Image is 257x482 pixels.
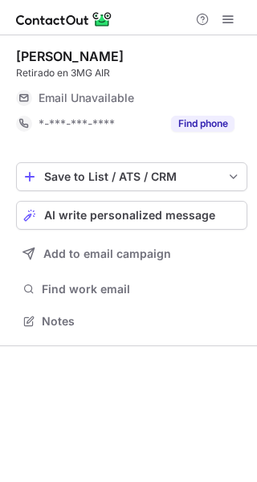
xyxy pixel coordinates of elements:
[44,209,215,222] span: AI write personalized message
[16,278,247,300] button: Find work email
[39,91,134,105] span: Email Unavailable
[16,162,247,191] button: save-profile-one-click
[42,314,241,329] span: Notes
[42,282,241,296] span: Find work email
[16,66,247,80] div: Retirado en 3MG AIR
[16,10,112,29] img: ContactOut v5.3.10
[16,310,247,333] button: Notes
[16,48,124,64] div: [PERSON_NAME]
[16,239,247,268] button: Add to email campaign
[44,170,219,183] div: Save to List / ATS / CRM
[171,116,235,132] button: Reveal Button
[43,247,171,260] span: Add to email campaign
[16,201,247,230] button: AI write personalized message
